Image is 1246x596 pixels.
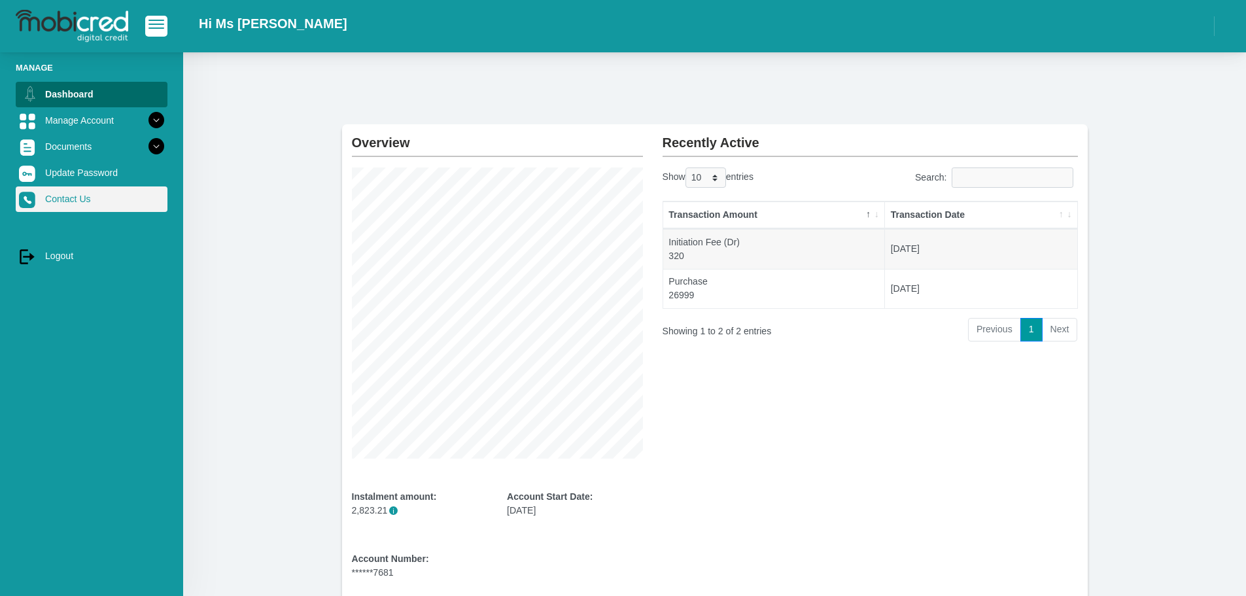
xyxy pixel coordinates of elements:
[199,16,347,31] h2: Hi Ms [PERSON_NAME]
[16,134,167,159] a: Documents
[663,124,1078,150] h2: Recently Active
[16,243,167,268] a: Logout
[885,229,1077,269] td: [DATE]
[16,10,128,43] img: logo-mobicred.svg
[1020,318,1043,342] a: 1
[663,202,885,229] th: Transaction Amount: activate to sort column descending
[663,229,885,269] td: Initiation Fee (Dr) 320
[16,160,167,185] a: Update Password
[685,167,726,188] select: Showentries
[663,167,753,188] label: Show entries
[352,491,437,502] b: Instalment amount:
[915,167,1078,188] label: Search:
[507,490,643,517] div: [DATE]
[885,202,1077,229] th: Transaction Date: activate to sort column ascending
[352,504,488,517] p: 2,823.21
[885,269,1077,309] td: [DATE]
[16,82,167,107] a: Dashboard
[352,124,643,150] h2: Overview
[352,553,429,564] b: Account Number:
[952,167,1073,188] input: Search:
[16,108,167,133] a: Manage Account
[389,506,398,515] span: i
[16,186,167,211] a: Contact Us
[507,491,593,502] b: Account Start Date:
[16,61,167,74] li: Manage
[663,317,824,338] div: Showing 1 to 2 of 2 entries
[663,269,885,309] td: Purchase 26999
